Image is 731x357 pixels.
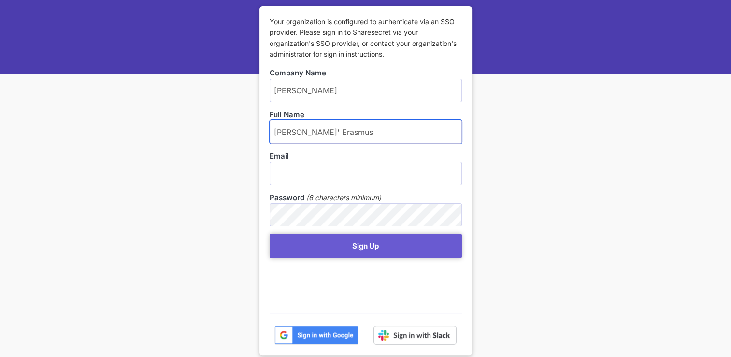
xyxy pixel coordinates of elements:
[683,309,719,345] iframe: Drift Widget Chat Controller
[306,193,381,203] em: (6 characters minimum)
[270,193,304,203] label: Password
[373,326,457,345] img: Sign in with Slack
[274,326,358,345] img: btn_google_signin_dark_normal_web@2x-02e5a4921c5dab0481f19210d7229f84a41d9f18e5bdafae021273015eeb...
[270,151,462,162] label: Email
[270,263,416,301] iframe: reCAPTCHA
[270,16,462,60] p: Your organization is configured to authenticate via an SSO provider. Please sign in to Sharesecre...
[270,109,462,120] label: Full Name
[270,234,462,258] button: Sign Up
[270,68,462,78] label: Company Name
